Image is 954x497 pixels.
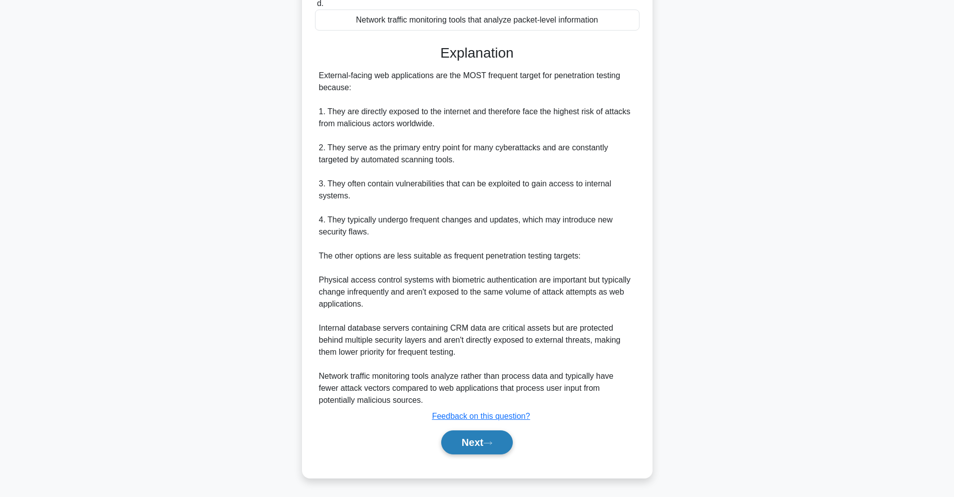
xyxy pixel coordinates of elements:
a: Feedback on this question? [432,412,530,420]
div: Network traffic monitoring tools that analyze packet-level information [315,10,640,31]
div: External-facing web applications are the MOST frequent target for penetration testing because: 1.... [319,70,635,406]
h3: Explanation [321,45,633,62]
button: Next [441,430,513,454]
